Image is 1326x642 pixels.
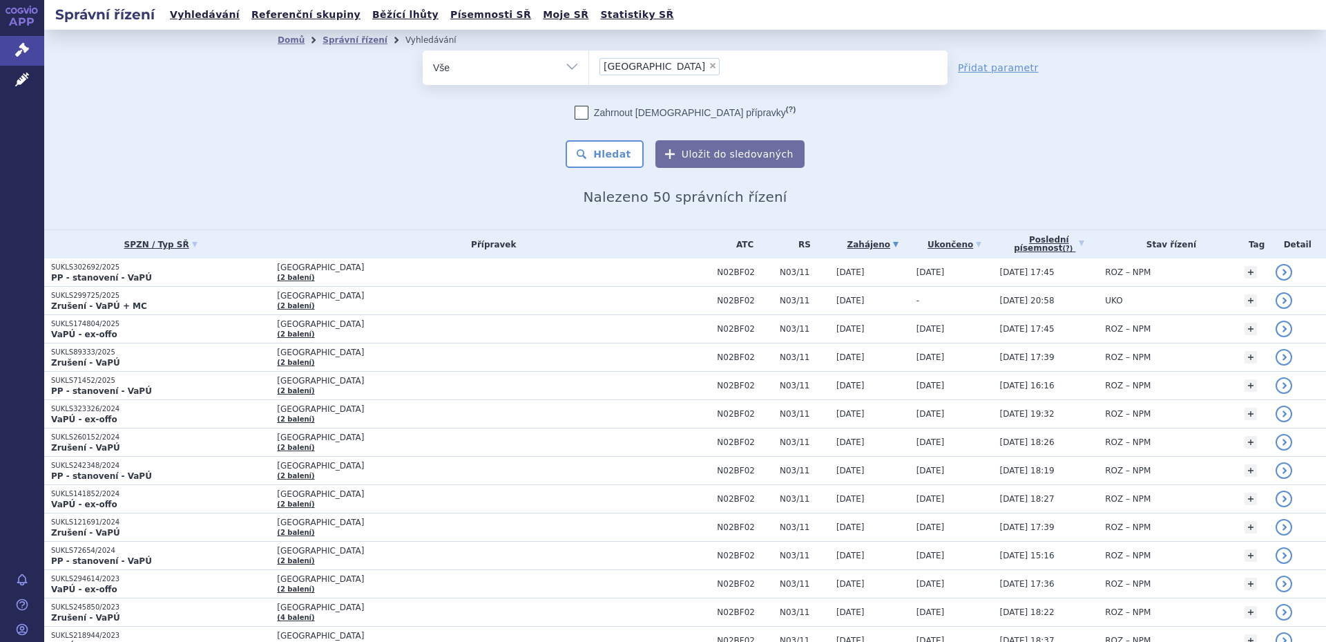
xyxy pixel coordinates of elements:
[277,415,314,423] a: (2 balení)
[717,437,773,447] span: N02BF02
[717,409,773,419] span: N02BF02
[277,557,314,565] a: (2 balení)
[780,579,829,589] span: N03/11
[368,6,443,24] a: Běžící lhůty
[1238,230,1269,258] th: Tag
[916,551,945,560] span: [DATE]
[277,574,622,584] span: [GEOGRAPHIC_DATA]
[51,461,270,471] p: SUKLS242348/2024
[836,522,865,532] span: [DATE]
[916,607,945,617] span: [DATE]
[717,494,773,504] span: N02BF02
[277,387,314,395] a: (2 balení)
[836,466,865,475] span: [DATE]
[1105,579,1151,589] span: ROZ – NPM
[277,529,314,536] a: (2 balení)
[277,472,314,480] a: (2 balení)
[717,296,773,305] span: N02BF02
[717,607,773,617] span: N02BF02
[277,631,622,641] span: [GEOGRAPHIC_DATA]
[1276,349,1292,366] a: detail
[51,235,270,254] a: SPZN / Typ SŘ
[786,105,796,114] abbr: (?)
[405,30,474,50] li: Vyhledávání
[51,489,270,499] p: SUKLS141852/2024
[1245,521,1257,534] a: +
[1276,321,1292,337] a: detail
[51,348,270,357] p: SUKLS89333/2025
[709,62,717,70] span: ×
[717,579,773,589] span: N02BF02
[1105,352,1151,362] span: ROZ – NPM
[780,466,829,475] span: N03/11
[51,471,152,481] strong: PP - stanovení - VaPÚ
[1276,434,1292,451] a: detail
[717,466,773,475] span: N02BF02
[277,376,622,386] span: [GEOGRAPHIC_DATA]
[51,358,120,368] strong: Zrušení - VaPÚ
[1105,409,1151,419] span: ROZ – NPM
[916,381,945,390] span: [DATE]
[1000,437,1055,447] span: [DATE] 18:26
[277,330,314,338] a: (2 balení)
[1276,604,1292,621] a: detail
[836,324,865,334] span: [DATE]
[836,352,865,362] span: [DATE]
[51,603,270,612] p: SUKLS245850/2023
[717,267,773,277] span: N02BF02
[566,140,644,168] button: Hledat
[51,273,152,283] strong: PP - stanovení - VaPÚ
[1105,381,1151,390] span: ROZ – NPM
[1276,406,1292,422] a: detail
[916,324,945,334] span: [DATE]
[1245,294,1257,307] a: +
[278,35,305,45] a: Domů
[1000,522,1055,532] span: [DATE] 17:39
[1000,230,1099,258] a: Poslednípísemnost(?)
[780,437,829,447] span: N03/11
[51,386,152,396] strong: PP - stanovení - VaPÚ
[51,556,152,566] strong: PP - stanovení - VaPÚ
[539,6,593,24] a: Moje SŘ
[1000,409,1055,419] span: [DATE] 19:32
[1000,551,1055,560] span: [DATE] 15:16
[51,585,117,594] strong: VaPÚ - ex-offo
[655,140,805,168] button: Uložit do sledovaných
[247,6,365,24] a: Referenční skupiny
[916,494,945,504] span: [DATE]
[836,437,865,447] span: [DATE]
[1000,607,1055,617] span: [DATE] 18:22
[958,61,1039,75] a: Přidat parametr
[1276,576,1292,592] a: detail
[51,433,270,442] p: SUKLS260152/2024
[1105,522,1151,532] span: ROZ – NPM
[724,57,731,75] input: [GEOGRAPHIC_DATA]
[277,614,314,621] a: (4 balení)
[1105,607,1151,617] span: ROZ – NPM
[836,267,865,277] span: [DATE]
[1000,381,1055,390] span: [DATE] 16:16
[51,546,270,556] p: SUKLS72654/2024
[277,359,314,366] a: (2 balení)
[1245,578,1257,590] a: +
[51,330,117,339] strong: VaPÚ - ex-offo
[1245,436,1257,449] a: +
[780,296,829,305] span: N03/11
[1269,230,1326,258] th: Detail
[277,585,314,593] a: (2 balení)
[836,607,865,617] span: [DATE]
[51,574,270,584] p: SUKLS294614/2023
[1105,296,1122,305] span: UKO
[916,235,993,254] a: Ukončeno
[583,189,787,205] span: Nalezeno 50 správních řízení
[277,348,622,357] span: [GEOGRAPHIC_DATA]
[780,267,829,277] span: N03/11
[717,324,773,334] span: N02BF02
[604,62,705,71] span: [GEOGRAPHIC_DATA]
[836,551,865,560] span: [DATE]
[323,35,387,45] a: Správní řízení
[277,444,314,451] a: (2 balení)
[51,613,120,623] strong: Zrušení - VaPÚ
[1000,296,1055,305] span: [DATE] 20:58
[916,579,945,589] span: [DATE]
